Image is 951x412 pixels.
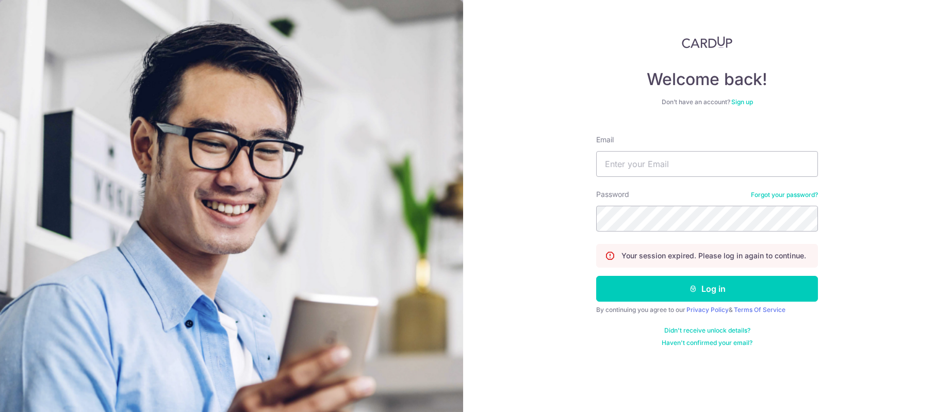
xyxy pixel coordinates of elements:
a: Forgot your password? [751,191,818,199]
a: Didn't receive unlock details? [664,326,750,335]
div: By continuing you agree to our & [596,306,818,314]
input: Enter your Email [596,151,818,177]
img: CardUp Logo [682,36,732,48]
label: Email [596,135,614,145]
a: Terms Of Service [734,306,785,314]
a: Privacy Policy [686,306,729,314]
a: Sign up [731,98,753,106]
div: Don’t have an account? [596,98,818,106]
p: Your session expired. Please log in again to continue. [621,251,806,261]
button: Log in [596,276,818,302]
a: Haven't confirmed your email? [662,339,752,347]
h4: Welcome back! [596,69,818,90]
label: Password [596,189,629,200]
